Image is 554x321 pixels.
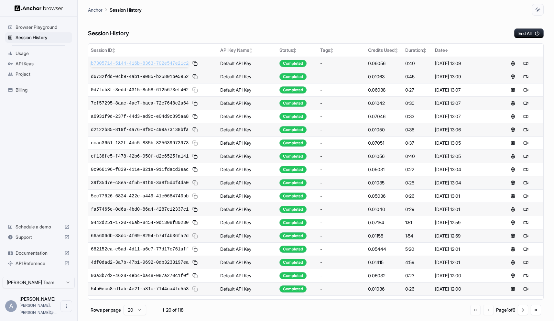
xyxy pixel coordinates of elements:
[279,153,307,160] div: Completed
[405,140,430,146] div: 0:37
[91,299,189,305] span: 860c8c6f-82c7-4101-99f6-8adfb136e1b3
[368,180,400,186] div: 0.01035
[220,47,274,53] div: API Key Name
[435,180,493,186] div: [DATE] 13:04
[5,85,72,95] div: Billing
[16,250,62,256] span: Documentation
[320,166,363,173] div: -
[279,139,307,147] div: Completed
[405,233,430,239] div: 1:54
[320,206,363,213] div: -
[368,219,400,226] div: 0.07154
[16,224,62,230] span: Schedule a demo
[249,48,253,53] span: ↕
[218,242,277,256] td: Default API Key
[368,233,400,239] div: 0.01158
[91,307,121,313] p: Rows per page
[91,153,189,160] span: cf138fc5-f478-42b6-950f-d2e6525fa141
[279,206,307,213] div: Completed
[218,57,277,70] td: Default API Key
[91,219,189,226] span: 9442d251-1720-46ab-8454-9d1308f80230
[5,248,72,258] div: Documentation
[5,32,72,43] div: Session History
[218,176,277,189] td: Default API Key
[218,136,277,149] td: Default API Key
[5,69,72,79] div: Project
[368,87,400,93] div: 0.06038
[91,113,189,120] span: a6931f9d-237f-44d3-ad9c-e04d9c895aa8
[405,193,430,199] div: 0:26
[445,48,448,53] span: ↓
[435,87,493,93] div: [DATE] 13:07
[16,34,70,41] span: Session History
[368,100,400,106] div: 0.01042
[218,83,277,96] td: Default API Key
[91,206,189,213] span: fa57465e-0d6a-4bd0-86a4-4287c12337c1
[320,100,363,106] div: -
[91,73,189,80] span: d6732fdd-04b9-4ab1-9085-b25801be5952
[435,233,493,239] div: [DATE] 12:59
[91,286,189,292] span: 54b0ecc8-d1ab-4e21-a81c-7144ca4fc553
[320,73,363,80] div: -
[405,246,430,252] div: 5:20
[435,60,493,67] div: [DATE] 13:09
[405,299,430,305] div: 0:27
[279,86,307,94] div: Completed
[19,303,57,315] span: andrew.grealy@armis.com
[279,259,307,266] div: Completed
[279,272,307,279] div: Completed
[5,222,72,232] div: Schedule a demo
[218,282,277,295] td: Default API Key
[320,272,363,279] div: -
[5,48,72,59] div: Usage
[16,87,70,93] span: Billing
[19,296,56,302] span: Andrew Grealy
[435,100,493,106] div: [DATE] 13:07
[435,206,493,213] div: [DATE] 13:01
[16,260,62,267] span: API Reference
[405,286,430,292] div: 0:26
[91,60,189,67] span: b7305714-5144-416b-8363-702e547e21c2
[368,246,400,252] div: 0.05444
[435,286,493,292] div: [DATE] 12:00
[405,113,430,120] div: 0:33
[320,299,363,305] div: -
[435,166,493,173] div: [DATE] 13:04
[435,219,493,226] div: [DATE] 12:59
[435,73,493,80] div: [DATE] 13:09
[405,87,430,93] div: 0:27
[279,100,307,107] div: Completed
[91,87,189,93] span: 0d7fcb8f-3edd-4315-8c58-6125673ef402
[435,299,493,305] div: [DATE] 11:57
[368,193,400,199] div: 0.05036
[405,73,430,80] div: 0:45
[16,234,62,240] span: Support
[368,73,400,80] div: 0.01063
[218,149,277,163] td: Default API Key
[435,47,493,53] div: Date
[320,233,363,239] div: -
[279,126,307,133] div: Completed
[91,47,215,53] div: Session ID
[218,189,277,203] td: Default API Key
[320,47,363,53] div: Tags
[405,47,430,53] div: Duration
[368,113,400,120] div: 0.07046
[368,153,400,160] div: 0.01056
[91,246,189,252] span: 682152ea-e5ad-4d11-a6e7-77d17c761aff
[88,6,142,13] nav: breadcrumb
[435,246,493,252] div: [DATE] 12:01
[320,87,363,93] div: -
[16,50,70,57] span: Usage
[320,60,363,67] div: -
[91,180,189,186] span: 39f35d7e-c8ea-4f5b-91b6-3a8f5d4f4da0
[435,259,493,266] div: [DATE] 12:01
[5,300,17,312] div: A
[279,219,307,226] div: Completed
[368,166,400,173] div: 0.05031
[405,259,430,266] div: 4:59
[5,22,72,32] div: Browser Playground
[320,127,363,133] div: -
[218,70,277,83] td: Default API Key
[279,232,307,239] div: Completed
